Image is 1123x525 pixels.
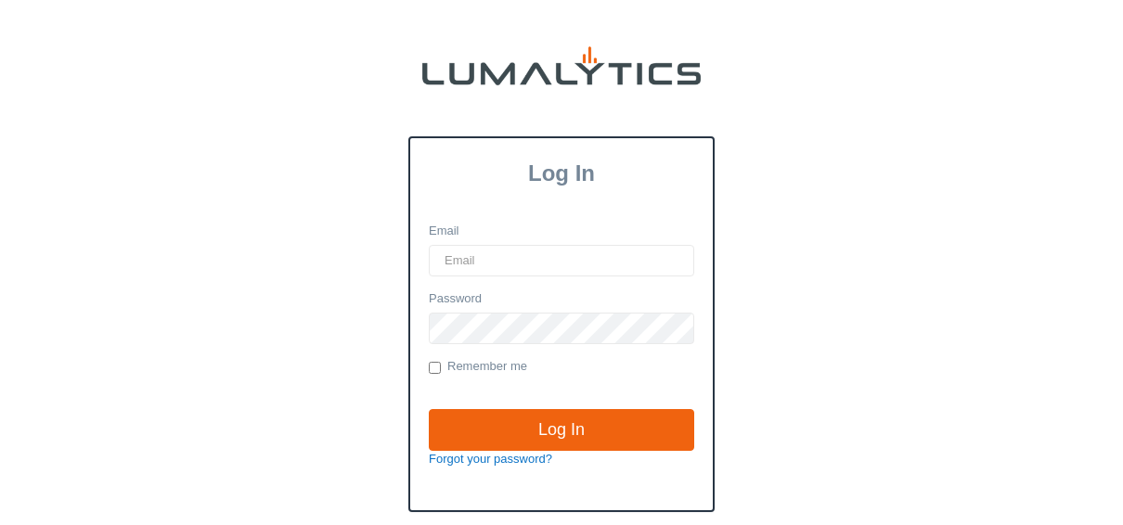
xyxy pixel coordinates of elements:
label: Email [429,223,459,240]
input: Log In [429,409,694,452]
a: Forgot your password? [429,452,552,466]
label: Password [429,290,482,308]
img: lumalytics-black-e9b537c871f77d9ce8d3a6940f85695cd68c596e3f819dc492052d1098752254.png [422,46,701,85]
label: Remember me [429,358,527,377]
input: Remember me [429,362,441,374]
input: Email [429,245,694,276]
h3: Log In [410,160,713,186]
